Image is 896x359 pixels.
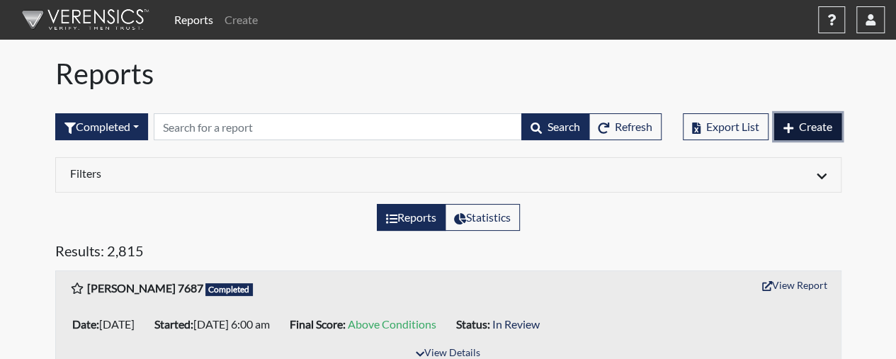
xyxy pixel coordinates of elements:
span: In Review [492,317,540,331]
label: View statistics about completed interviews [445,204,520,231]
span: Export List [706,120,759,133]
label: View the list of reports [377,204,446,231]
span: Refresh [615,120,652,133]
a: Reports [169,6,219,34]
b: Date: [72,317,99,331]
button: View Report [756,274,834,296]
a: Create [219,6,263,34]
b: [PERSON_NAME] 7687 [87,281,203,295]
button: Search [521,113,589,140]
div: Filter by interview status [55,113,148,140]
input: Search by Registration ID, Interview Number, or Investigation Name. [154,113,522,140]
li: [DATE] 6:00 am [149,313,284,336]
h6: Filters [70,166,438,180]
li: [DATE] [67,313,149,336]
b: Started: [154,317,193,331]
button: Create [774,113,841,140]
button: Export List [683,113,769,140]
b: Status: [456,317,490,331]
h5: Results: 2,815 [55,242,841,265]
span: Create [799,120,832,133]
span: Above Conditions [348,317,436,331]
h1: Reports [55,57,841,91]
b: Final Score: [290,317,346,331]
button: Completed [55,113,148,140]
button: Refresh [589,113,662,140]
span: Search [548,120,580,133]
div: Click to expand/collapse filters [59,166,837,183]
span: Completed [205,283,254,296]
